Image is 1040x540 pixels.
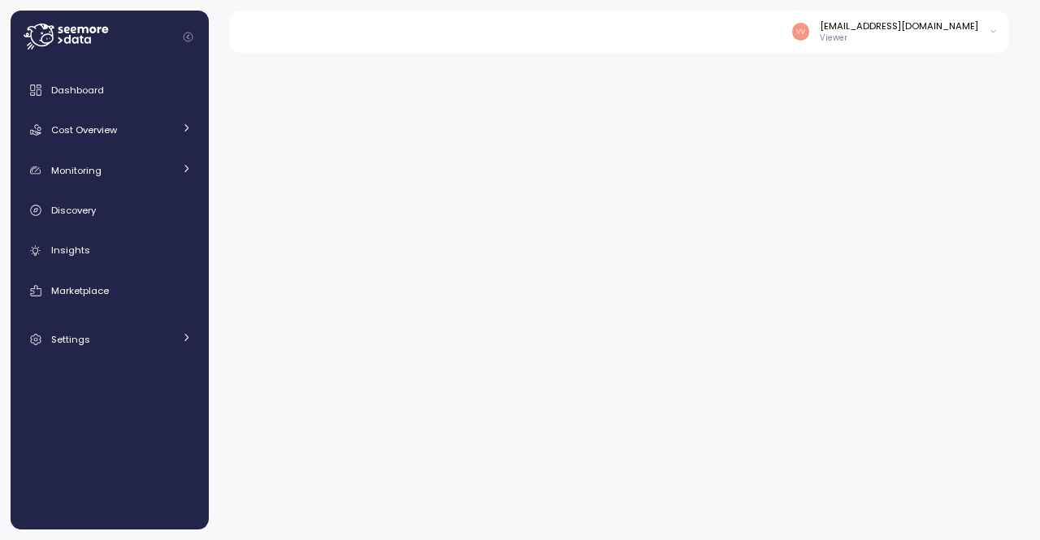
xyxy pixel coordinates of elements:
p: Viewer [820,32,978,44]
span: Discovery [51,204,96,217]
span: Monitoring [51,164,102,177]
button: Collapse navigation [178,31,198,43]
span: Marketplace [51,284,109,297]
a: Insights [17,235,202,267]
span: Cost Overview [51,123,117,136]
span: Dashboard [51,84,104,97]
div: [EMAIL_ADDRESS][DOMAIN_NAME] [820,19,978,32]
span: Settings [51,333,90,346]
a: Monitoring [17,154,202,187]
a: Marketplace [17,274,202,307]
span: Insights [51,244,90,257]
a: Settings [17,323,202,356]
a: Cost Overview [17,114,202,146]
a: Dashboard [17,74,202,106]
img: 46f7259ee843653f49e58c8eef8347fd [792,23,809,40]
a: Discovery [17,194,202,227]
